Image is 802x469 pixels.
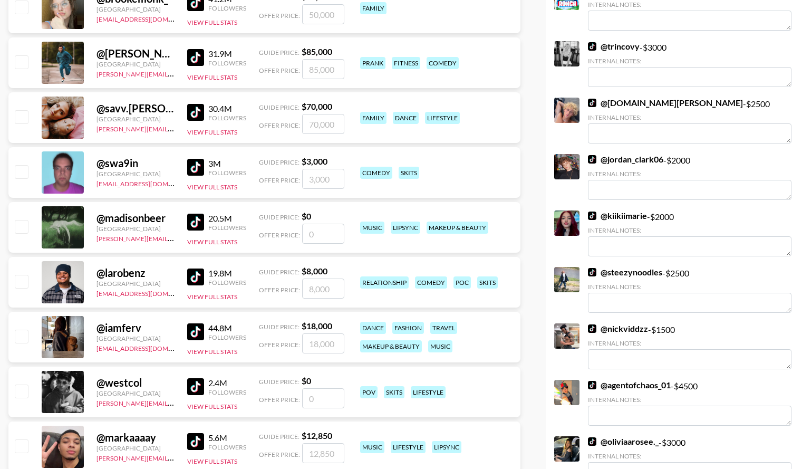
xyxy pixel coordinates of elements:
[259,176,300,184] span: Offer Price:
[187,49,204,66] img: TikTok
[302,156,327,166] strong: $ 3,000
[96,170,175,178] div: [GEOGRAPHIC_DATA]
[96,389,175,397] div: [GEOGRAPHIC_DATA]
[208,59,246,67] div: Followers
[187,293,237,301] button: View Full Stats
[259,12,300,20] span: Offer Price:
[187,348,237,356] button: View Full Stats
[302,114,344,134] input: 70,000
[392,322,424,334] div: fashion
[302,46,332,56] strong: $ 85,000
[208,49,246,59] div: 31.9M
[187,18,237,26] button: View Full Stats
[360,276,409,289] div: relationship
[208,333,246,341] div: Followers
[259,341,300,349] span: Offer Price:
[187,457,237,465] button: View Full Stats
[259,396,300,404] span: Offer Price:
[96,157,175,170] div: @ swa9in
[302,430,332,441] strong: $ 12,850
[187,323,204,340] img: TikTok
[208,158,246,169] div: 3M
[259,451,300,458] span: Offer Price:
[588,41,791,87] div: - $ 3000
[208,443,246,451] div: Followers
[360,2,386,14] div: family
[302,211,311,221] strong: $ 0
[428,340,452,352] div: music
[360,386,378,398] div: pov
[259,66,300,74] span: Offer Price:
[588,210,791,256] div: - $ 2000
[259,103,299,111] span: Guide Price:
[302,101,332,111] strong: $ 70,000
[259,323,299,331] span: Guide Price:
[96,444,175,452] div: [GEOGRAPHIC_DATA]
[208,213,246,224] div: 20.5M
[187,214,204,231] img: TikTok
[302,376,311,386] strong: $ 0
[588,268,596,276] img: TikTok
[588,283,791,291] div: Internal Notes:
[96,102,175,115] div: @ savv.[PERSON_NAME]
[302,224,344,244] input: 0
[302,266,327,276] strong: $ 8,000
[588,154,663,165] a: @jordan_clark06
[360,322,386,334] div: dance
[588,396,791,404] div: Internal Notes:
[302,321,332,331] strong: $ 18,000
[96,288,202,298] a: [EMAIL_ADDRESS][DOMAIN_NAME]
[399,167,419,179] div: skits
[430,322,457,334] div: travel
[187,128,237,136] button: View Full Stats
[208,268,246,279] div: 19.8M
[96,397,253,407] a: [PERSON_NAME][EMAIL_ADDRESS][DOMAIN_NAME]
[208,378,246,388] div: 2.4M
[96,431,175,444] div: @ markaaaay
[302,388,344,408] input: 0
[588,267,662,277] a: @steezynoodles
[360,167,392,179] div: comedy
[392,57,420,69] div: fitness
[208,103,246,114] div: 30.4M
[588,323,791,369] div: - $ 1500
[208,323,246,333] div: 44.8M
[96,13,202,23] a: [EMAIL_ADDRESS][DOMAIN_NAME]
[588,267,791,313] div: - $ 2500
[96,123,253,133] a: [PERSON_NAME][EMAIL_ADDRESS][DOMAIN_NAME]
[96,60,175,68] div: [GEOGRAPHIC_DATA]
[427,57,459,69] div: comedy
[96,266,175,280] div: @ larobenz
[96,334,175,342] div: [GEOGRAPHIC_DATA]
[96,321,175,334] div: @ iamferv
[259,433,299,441] span: Guide Price:
[588,42,596,51] img: TikTok
[208,4,246,12] div: Followers
[208,433,246,443] div: 5.6M
[588,41,640,52] a: @trincovy
[588,339,791,347] div: Internal Notes:
[187,269,204,285] img: TikTok
[588,1,791,8] div: Internal Notes:
[393,112,419,124] div: dance
[302,443,344,463] input: 12,850
[588,98,743,108] a: @[DOMAIN_NAME][PERSON_NAME]
[96,47,175,60] div: @ [PERSON_NAME].[PERSON_NAME]
[588,57,791,65] div: Internal Notes:
[259,268,299,276] span: Guide Price:
[96,225,175,233] div: [GEOGRAPHIC_DATA]
[588,381,596,389] img: TikTok
[259,286,300,294] span: Offer Price:
[588,226,791,234] div: Internal Notes:
[360,222,384,234] div: music
[453,276,471,289] div: poc
[208,388,246,396] div: Followers
[208,224,246,232] div: Followers
[96,342,202,352] a: [EMAIL_ADDRESS][DOMAIN_NAME]
[259,121,300,129] span: Offer Price:
[96,5,175,13] div: [GEOGRAPHIC_DATA]
[588,212,596,220] img: TikTok
[187,159,204,176] img: TikTok
[187,403,237,410] button: View Full Stats
[360,112,386,124] div: family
